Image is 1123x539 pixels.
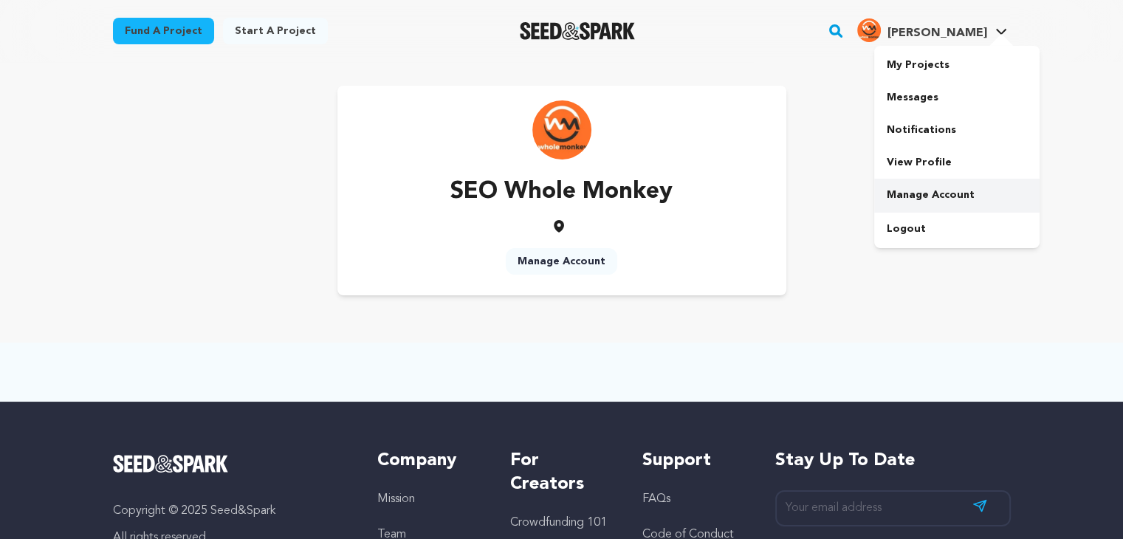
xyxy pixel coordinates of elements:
[642,493,670,505] a: FAQs
[874,49,1040,81] a: My Projects
[223,18,328,44] a: Start a project
[874,179,1040,211] a: Manage Account
[510,449,613,496] h5: For Creators
[874,114,1040,146] a: Notifications
[520,22,636,40] a: Seed&Spark Homepage
[642,449,745,473] h5: Support
[377,493,415,505] a: Mission
[887,27,986,39] span: [PERSON_NAME]
[377,449,480,473] h5: Company
[857,18,986,42] div: SEO W.'s Profile
[113,18,214,44] a: Fund a project
[775,449,1011,473] h5: Stay up to date
[775,490,1011,526] input: Your email address
[532,100,591,159] img: https://seedandspark-static.s3.us-east-2.amazonaws.com/images/User/002/310/678/medium/adb34877b23...
[854,16,1010,42] a: SEO W.'s Profile
[520,22,636,40] img: Seed&Spark Logo Dark Mode
[874,81,1040,114] a: Messages
[874,213,1040,245] a: Logout
[113,502,348,520] p: Copyright © 2025 Seed&Spark
[510,517,607,529] a: Crowdfunding 101
[113,455,229,473] img: Seed&Spark Logo
[857,18,881,42] img: adb34877b232ae74.png
[450,174,673,210] p: SEO Whole Monkey
[113,455,348,473] a: Seed&Spark Homepage
[874,146,1040,179] a: View Profile
[506,248,617,275] a: Manage Account
[854,16,1010,47] span: SEO W.'s Profile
